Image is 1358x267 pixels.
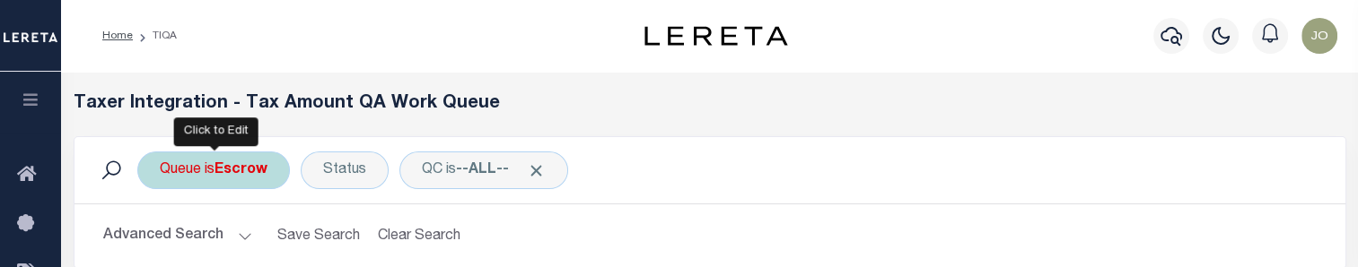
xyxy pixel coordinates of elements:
[267,219,371,254] button: Save Search
[456,163,509,177] b: --ALL--
[527,161,546,180] span: Click to Remove
[174,117,258,146] div: Click to Edit
[137,151,290,189] div: Queue is
[399,151,568,189] div: QC is
[301,151,389,189] div: Status
[133,28,177,44] li: TIQA
[103,219,252,254] button: Advanced Search
[102,30,133,41] a: Home
[74,93,1346,115] h5: Taxer Integration - Tax Amount QA Work Queue
[215,163,267,177] b: Escrow
[371,219,469,254] button: Clear Search
[1301,18,1337,54] img: svg+xml;base64,PHN2ZyB4bWxucz0iaHR0cDovL3d3dy53My5vcmcvMjAwMC9zdmciIHBvaW50ZXItZXZlbnRzPSJub25lIi...
[644,26,788,46] img: logo-dark.svg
